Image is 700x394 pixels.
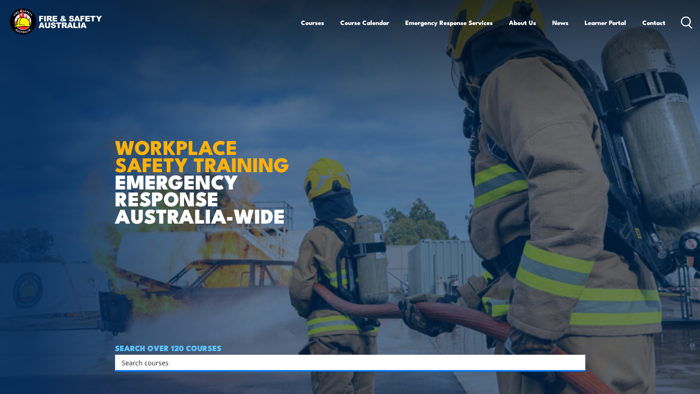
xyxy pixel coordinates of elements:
[115,131,289,179] strong: WORKPLACE SAFETY TRAINING
[552,13,568,32] a: News
[301,13,324,32] a: Courses
[122,357,569,368] input: Search input
[123,357,571,368] form: Search form
[642,13,665,32] a: Contact
[405,13,493,32] a: Emergency Response Services
[115,344,585,352] h4: SEARCH OVER 120 COURSES
[509,13,536,32] a: About Us
[572,357,583,368] button: Search magnifier button
[340,13,389,32] a: Course Calendar
[115,120,295,224] h1: EMERGENCY RESPONSE AUSTRALIA-WIDE
[585,13,626,32] a: Learner Portal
